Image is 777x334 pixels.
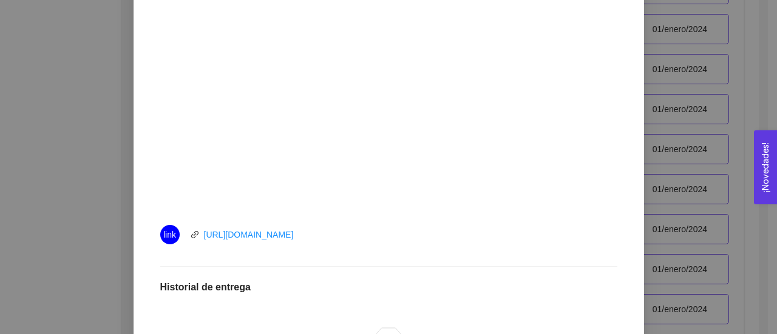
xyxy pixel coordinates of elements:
[754,130,777,204] button: Open Feedback Widget
[204,230,294,239] a: [URL][DOMAIN_NAME]
[191,230,199,239] span: link
[160,281,617,293] h1: Historial de entrega
[163,225,176,244] span: link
